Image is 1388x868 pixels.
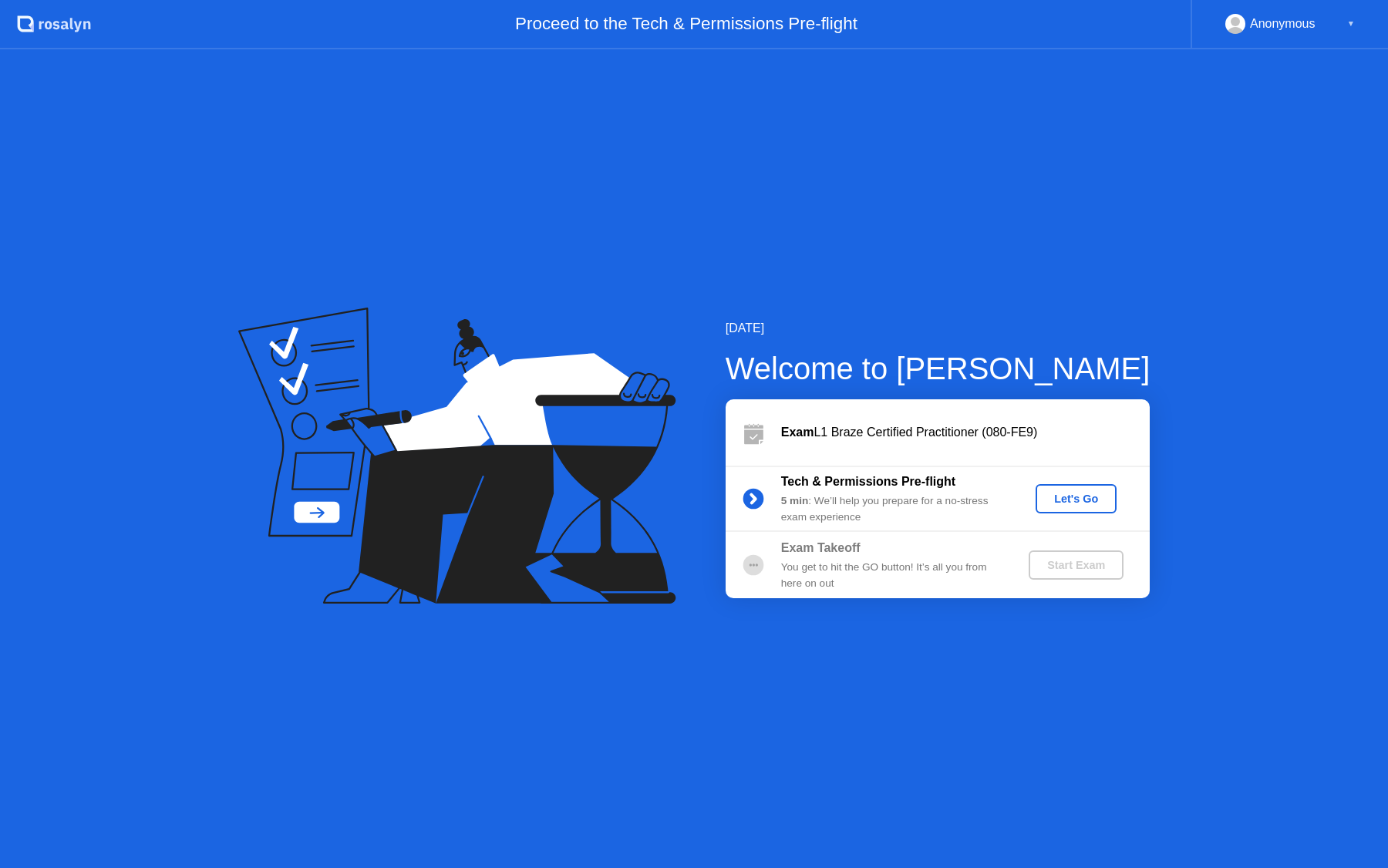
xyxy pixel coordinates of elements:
div: Welcome to [PERSON_NAME] [726,345,1150,392]
b: Tech & Permissions Pre-flight [781,475,955,488]
div: [DATE] [726,319,1150,338]
div: : We’ll help you prepare for a no-stress exam experience [781,493,1003,525]
b: Exam [781,426,814,439]
div: L1 Braze Certified Practitioner (080-FE9) [781,423,1150,442]
b: 5 min [781,495,809,506]
div: You get to hit the GO button! It’s all you from here on out [781,560,1003,591]
div: Start Exam [1035,559,1117,571]
div: Anonymous [1250,14,1316,34]
b: Exam Takeoff [781,541,861,554]
div: Let's Go [1042,493,1110,505]
button: Start Exam [1029,550,1124,580]
div: ▼ [1347,14,1355,34]
button: Let's Go [1036,484,1117,513]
